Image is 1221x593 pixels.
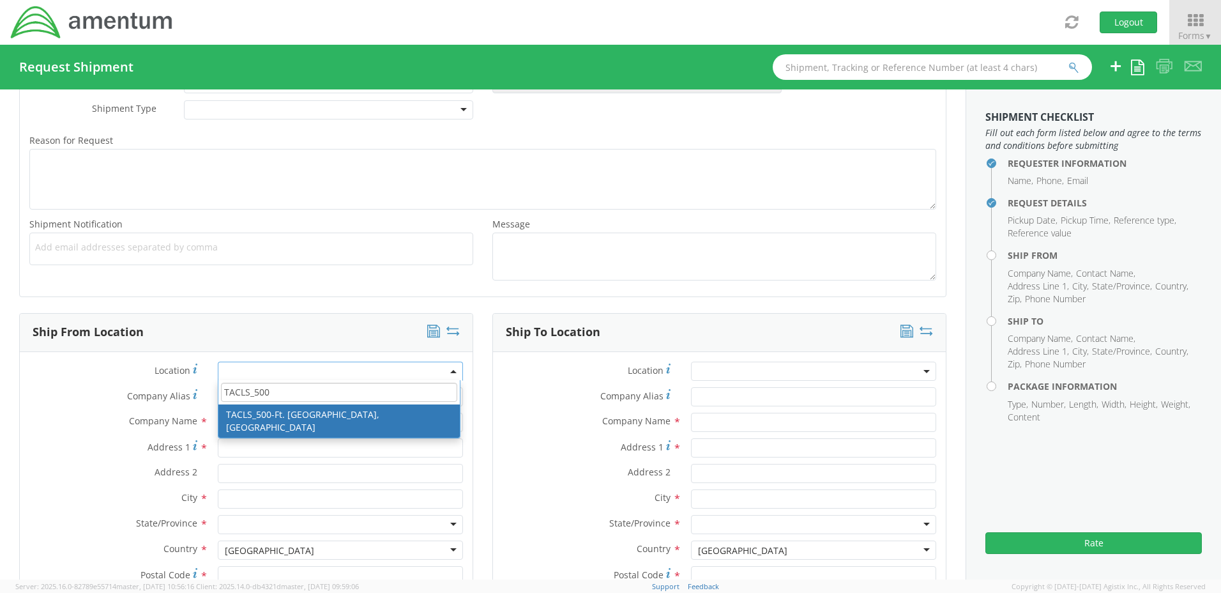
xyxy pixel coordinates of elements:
li: TACLS_500-Ft. [GEOGRAPHIC_DATA], [GEOGRAPHIC_DATA] [218,404,459,438]
h3: Shipment Checklist [985,112,1202,123]
img: dyn-intl-logo-049831509241104b2a82.png [10,4,174,40]
li: Length [1069,398,1098,411]
h4: Package Information [1008,381,1202,391]
li: Contact Name [1076,332,1135,345]
li: Height [1130,398,1158,411]
li: Address Line 1 [1008,345,1069,358]
span: Location [628,364,664,376]
li: Phone Number [1025,358,1086,371]
button: Rate [985,532,1202,554]
span: Company Name [129,415,197,427]
span: Address 1 [621,441,664,453]
li: Country [1155,345,1188,358]
span: Country [163,543,197,555]
span: Address 1 [148,441,190,453]
span: Company Alias [127,390,190,402]
li: Country [1155,280,1188,293]
span: Client: 2025.14.0-db4321d [196,581,359,591]
li: Pickup Date [1008,214,1058,227]
li: Zip [1008,358,1022,371]
span: Shipment Type [92,102,156,117]
li: Reference type [1114,214,1176,227]
li: State/Province [1092,345,1152,358]
li: City [1072,280,1089,293]
li: Reference value [1008,227,1072,240]
h4: Ship To [1008,316,1202,326]
h4: Request Shipment [19,60,133,74]
li: Email [1067,174,1088,187]
span: Reason for Request [29,134,113,146]
li: Phone Number [1025,293,1086,305]
span: Forms [1178,29,1212,42]
li: Type [1008,398,1028,411]
span: Shipment Notification [29,218,123,230]
span: Server: 2025.16.0-82789e55714 [15,581,194,591]
li: Width [1102,398,1126,411]
li: Phone [1036,174,1064,187]
li: Contact Name [1076,267,1135,280]
li: Content [1008,411,1040,424]
span: State/Province [136,517,197,529]
span: Fill out each form listed below and agree to the terms and conditions before submitting [985,127,1202,152]
span: Address 2 [628,466,671,478]
li: Name [1008,174,1033,187]
a: Support [652,581,679,591]
li: Weight [1161,398,1190,411]
li: Pickup Time [1061,214,1111,227]
h3: Ship From Location [33,326,144,339]
span: State/Province [609,517,671,529]
h4: Requester Information [1008,158,1202,168]
li: State/Province [1092,280,1152,293]
h4: Ship From [1008,250,1202,260]
button: Logout [1100,12,1157,33]
span: City [655,491,671,504]
span: master, [DATE] 09:59:06 [281,581,359,591]
li: Number [1031,398,1066,411]
li: Company Name [1008,267,1073,280]
span: Company Alias [600,390,664,402]
h4: Request Details [1008,198,1202,208]
li: Zip [1008,293,1022,305]
span: Add email addresses separated by comma [35,241,467,254]
li: Company Name [1008,332,1073,345]
h3: Ship To Location [506,326,600,339]
span: Company Name [602,415,671,427]
span: Address 2 [155,466,197,478]
li: Address Line 1 [1008,280,1069,293]
span: Country [637,543,671,555]
span: Copyright © [DATE]-[DATE] Agistix Inc., All Rights Reserved [1012,581,1206,592]
div: [GEOGRAPHIC_DATA] [698,544,787,557]
div: [GEOGRAPHIC_DATA] [225,544,314,557]
span: master, [DATE] 10:56:16 [116,581,194,591]
span: City [181,491,197,504]
span: Location [155,364,190,376]
li: City [1072,345,1089,358]
a: Feedback [688,581,719,591]
span: Message [492,218,530,230]
span: Postal Code [614,569,664,581]
span: ▼ [1204,31,1212,42]
span: Postal Code [140,569,190,581]
input: Shipment, Tracking or Reference Number (at least 4 chars) [773,54,1092,80]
